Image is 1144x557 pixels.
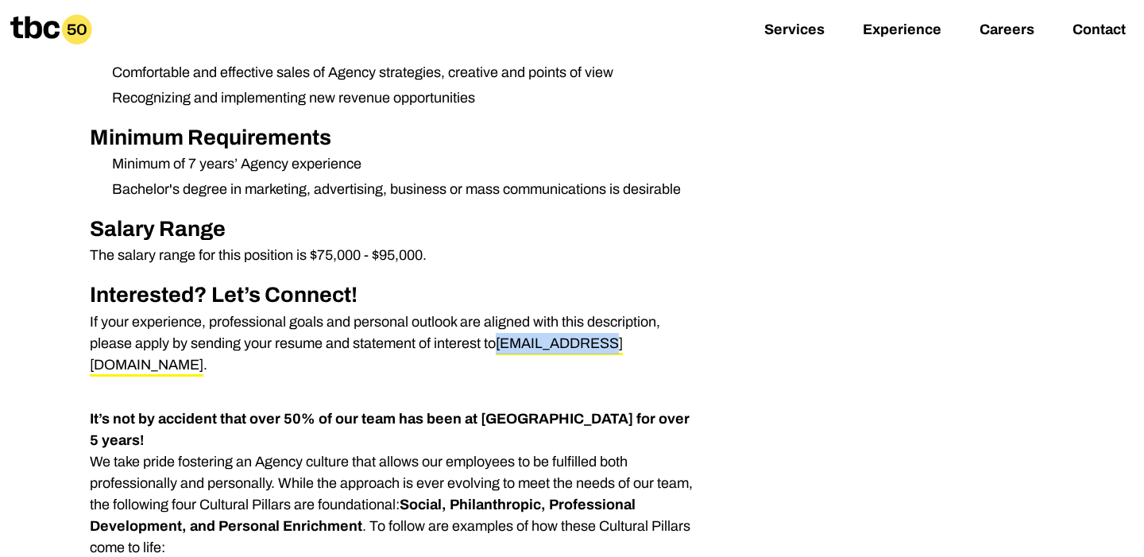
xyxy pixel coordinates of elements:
[90,311,700,376] p: If your experience, professional goals and personal outlook are aligned with this description, pl...
[90,122,700,154] h2: Minimum Requirements
[90,411,690,448] strong: It’s not by accident that over 50% of our team has been at [GEOGRAPHIC_DATA] for over 5 years!
[99,62,699,83] li: Comfortable and effective sales of Agency strategies, creative and points of view
[90,245,700,266] p: The salary range for this position is $75,000 - $95,000.
[99,153,699,175] li: Minimum of 7 years’ Agency experience
[99,179,699,200] li: Bachelor's degree in marketing, advertising, business or mass communications is desirable
[764,21,825,41] a: Services
[863,21,941,41] a: Experience
[90,213,700,246] h2: Salary Range
[1072,21,1126,41] a: Contact
[99,87,699,109] li: Recognizing and implementing new revenue opportunities
[90,279,700,311] h2: Interested? Let’s Connect!
[90,497,636,534] strong: Social, Philanthropic, Professional Development, and Personal Enrichment
[980,21,1034,41] a: Careers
